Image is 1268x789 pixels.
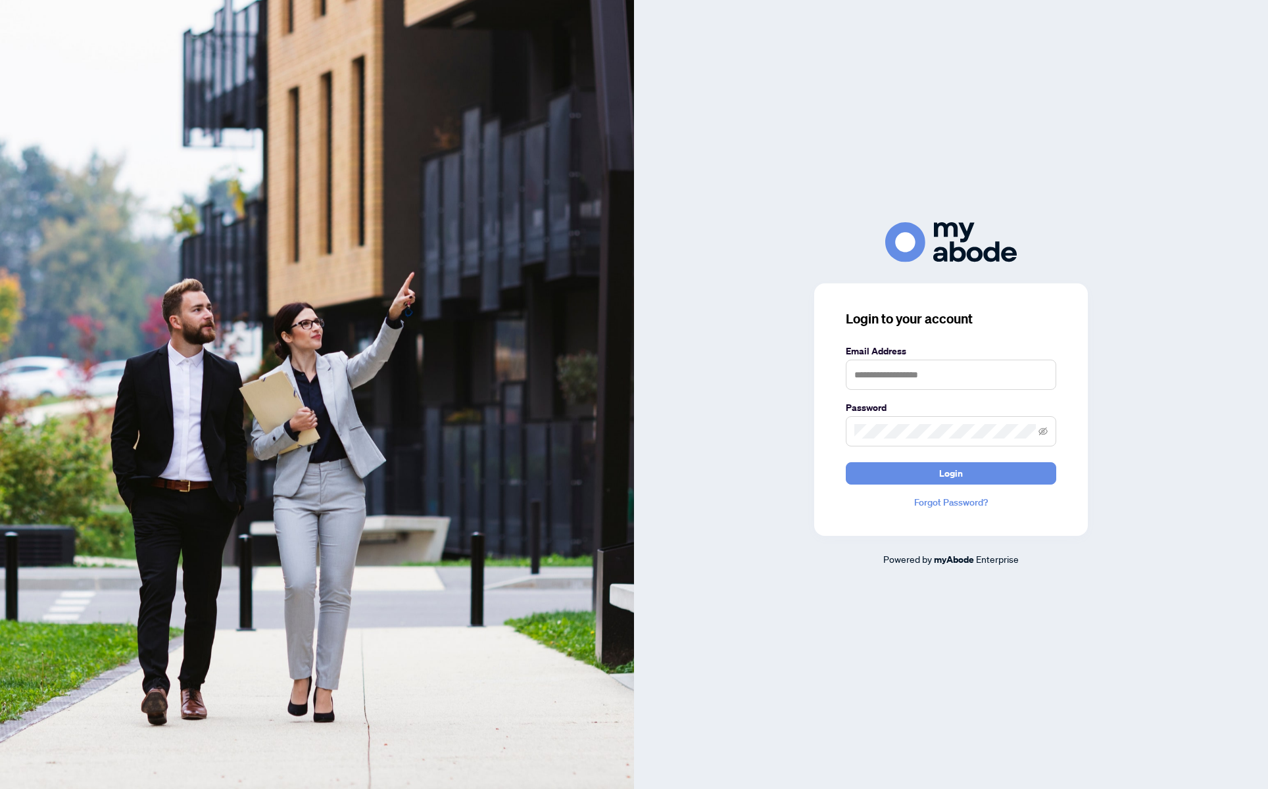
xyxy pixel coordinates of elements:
[939,463,963,484] span: Login
[846,400,1056,415] label: Password
[885,222,1017,262] img: ma-logo
[846,310,1056,328] h3: Login to your account
[934,552,974,567] a: myAbode
[1038,427,1048,436] span: eye-invisible
[846,462,1056,485] button: Login
[883,553,932,565] span: Powered by
[976,553,1019,565] span: Enterprise
[846,344,1056,358] label: Email Address
[846,495,1056,510] a: Forgot Password?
